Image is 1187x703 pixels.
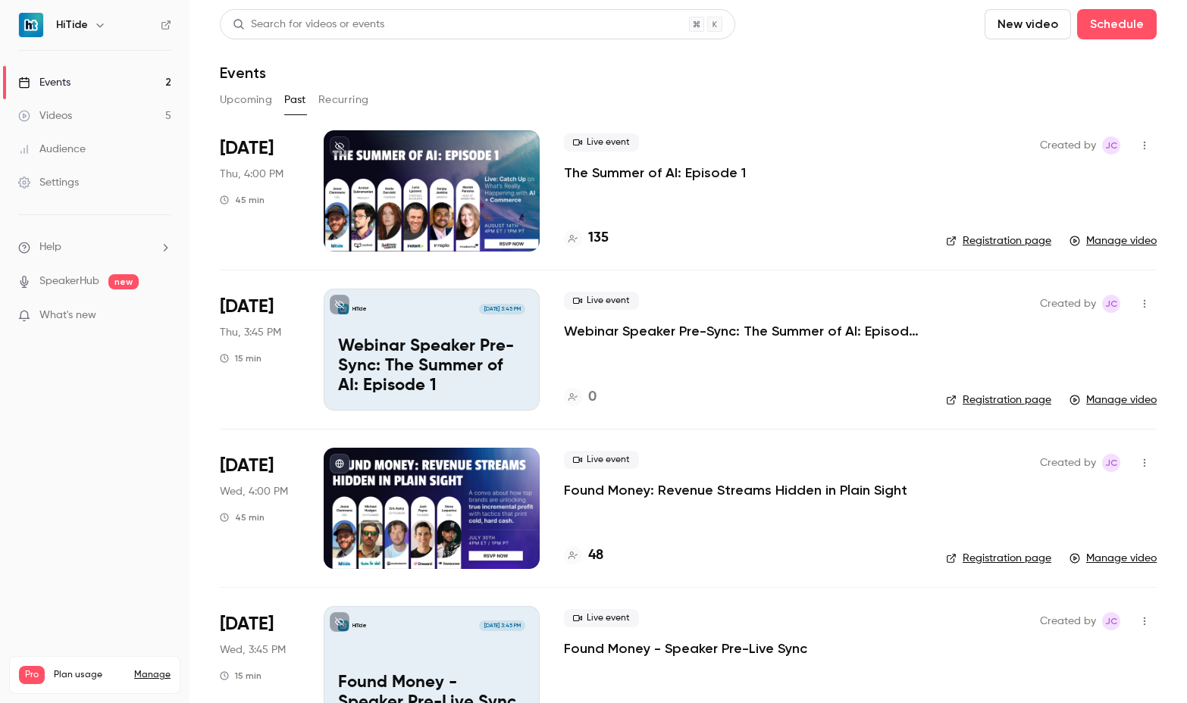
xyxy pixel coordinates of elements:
a: Manage video [1070,233,1157,248]
h1: Events [220,64,266,82]
span: Jesse Clemmens [1102,454,1120,472]
p: HiTide [352,305,367,313]
span: [DATE] 3:45 PM [479,304,525,314]
span: Created by [1040,454,1096,472]
span: [DATE] [220,612,274,636]
a: Webinar Speaker Pre-Sync: The Summer of AI: Episode 1 [564,322,922,340]
a: Registration page [946,551,1051,566]
span: [DATE] [220,136,274,161]
p: Webinar Speaker Pre-Sync: The Summer of AI: Episode 1 [338,337,525,395]
a: Registration page [946,392,1051,408]
div: Events [18,75,70,90]
div: 15 min [220,670,262,682]
div: Aug 14 Thu, 3:45 PM (America/New York) [220,289,299,410]
span: Jesse Clemmens [1102,612,1120,630]
span: Created by [1040,136,1096,155]
span: Wed, 3:45 PM [220,642,286,658]
button: Recurring [318,88,369,112]
span: Live event [564,292,639,310]
div: Videos [18,108,72,123]
a: The Summer of AI: Episode 1 [564,164,746,182]
div: 45 min [220,194,265,206]
h4: 48 [588,545,603,566]
div: 15 min [220,352,262,364]
a: Manage [134,669,171,681]
button: Schedule [1077,9,1157,39]
button: Upcoming [220,88,272,112]
button: Past [284,88,306,112]
a: Found Money - Speaker Pre-Live Sync [564,639,807,658]
span: What's new [39,308,96,323]
a: Found Money: Revenue Streams Hidden in Plain Sight [564,481,907,499]
span: Pro [19,666,45,684]
div: 45 min [220,511,265,523]
h6: HiTide [56,17,88,33]
div: Settings [18,175,79,190]
div: Audience [18,142,86,157]
a: Registration page [946,233,1051,248]
span: Wed, 4:00 PM [220,484,288,499]
div: Jul 30 Wed, 4:00 PM (America/New York) [220,448,299,569]
span: [DATE] 3:45 PM [479,620,525,631]
span: [DATE] [220,295,274,319]
span: Created by [1040,612,1096,630]
span: Thu, 4:00 PM [220,167,283,182]
a: Manage video [1070,392,1157,408]
span: JC [1105,454,1117,472]
span: JC [1105,136,1117,155]
span: Jesse Clemmens [1102,136,1120,155]
a: Webinar Speaker Pre-Sync: The Summer of AI: Episode 1HiTide[DATE] 3:45 PMWebinar Speaker Pre-Sync... [324,289,540,410]
span: JC [1105,612,1117,630]
span: Live event [564,451,639,469]
span: JC [1105,295,1117,313]
div: Search for videos or events [233,17,384,33]
iframe: Noticeable Trigger [153,309,171,323]
span: Created by [1040,295,1096,313]
a: 0 [564,387,597,408]
img: HiTide [19,13,43,37]
a: 48 [564,545,603,566]
li: help-dropdown-opener [18,239,171,255]
span: Thu, 3:45 PM [220,325,281,340]
div: Aug 14 Thu, 4:00 PM (America/New York) [220,130,299,252]
h4: 0 [588,387,597,408]
h4: 135 [588,228,609,248]
span: Live event [564,133,639,152]
span: new [108,274,139,289]
span: Help [39,239,61,255]
a: 135 [564,228,609,248]
a: SpeakerHub [39,273,99,289]
span: Live event [564,609,639,627]
button: New video [985,9,1071,39]
a: Manage video [1070,551,1157,566]
span: Jesse Clemmens [1102,295,1120,313]
span: [DATE] [220,454,274,478]
span: Plan usage [54,669,125,681]
p: HiTide [352,622,367,630]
